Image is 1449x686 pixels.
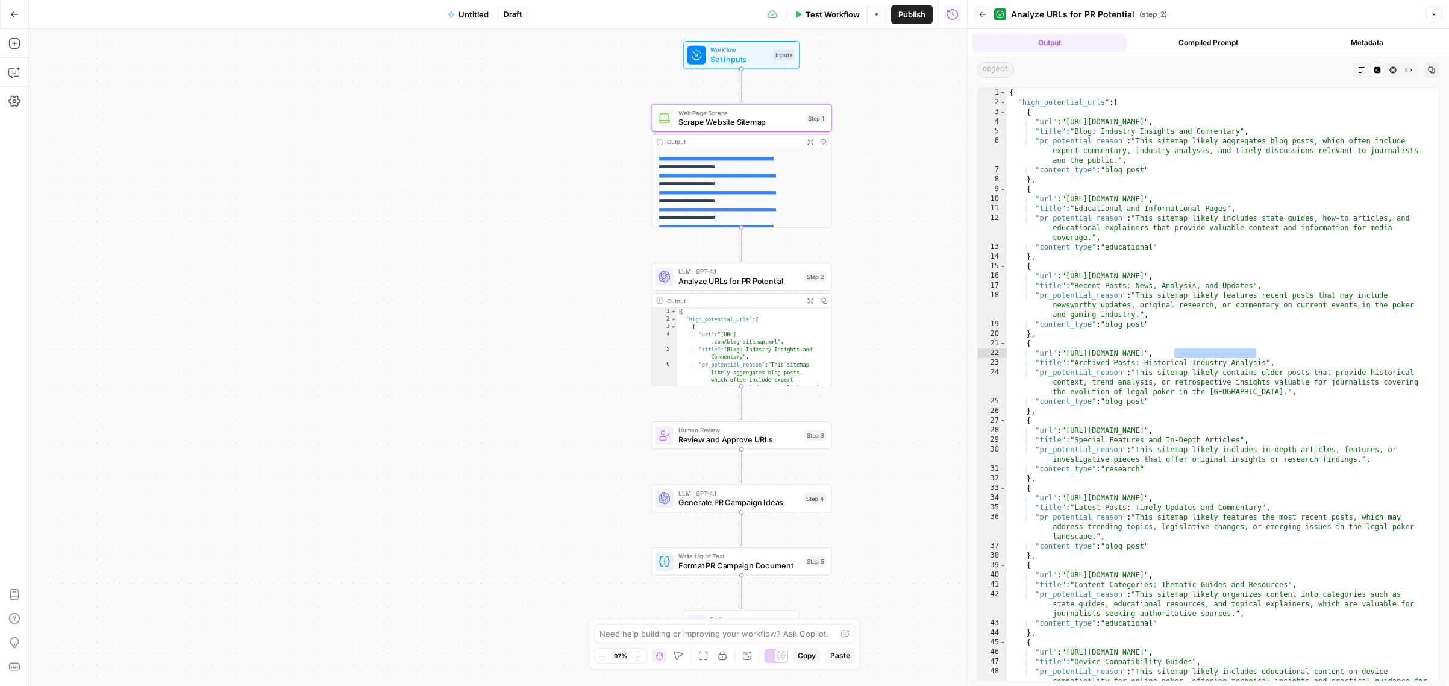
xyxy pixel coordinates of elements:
[678,426,800,435] span: Human Review
[651,485,832,512] div: LLM · GPT-4.1Generate PR Campaign IdeasStep 4
[978,175,1007,184] div: 8
[806,113,827,123] div: Step 1
[978,107,1007,117] div: 3
[830,650,850,661] span: Paste
[978,127,1007,136] div: 5
[740,69,743,103] g: Edge from start to step_1
[978,541,1007,551] div: 37
[651,331,677,346] div: 4
[678,267,800,276] span: LLM · GPT-4.1
[978,358,1007,368] div: 23
[678,497,799,508] span: Generate PR Campaign Ideas
[651,547,832,575] div: Write Liquid TextFormat PR Campaign DocumentStep 5
[978,98,1007,107] div: 2
[825,648,855,664] button: Paste
[978,319,1007,329] div: 19
[458,8,489,20] span: Untitled
[1000,561,1006,570] span: Toggle code folding, rows 39 through 44
[670,323,677,331] span: Toggle code folding, rows 3 through 8
[440,5,496,24] button: Untitled
[804,556,827,567] div: Step 5
[898,8,925,20] span: Publish
[678,559,800,571] span: Format PR Campaign Document
[978,165,1007,175] div: 7
[804,493,827,503] div: Step 4
[804,271,827,282] div: Step 2
[651,41,832,69] div: WorkflowSet InputsInputs
[978,647,1007,657] div: 46
[1000,483,1006,493] span: Toggle code folding, rows 33 through 38
[978,194,1007,204] div: 10
[1000,638,1006,647] span: Toggle code folding, rows 45 through 50
[1131,34,1286,52] button: Compiled Prompt
[978,493,1007,503] div: 34
[978,213,1007,242] div: 12
[1000,88,1006,98] span: Toggle code folding, rows 1 through 54
[678,108,801,117] span: Web Page Scrape
[891,5,933,24] button: Publish
[710,53,768,65] span: Set Inputs
[670,308,677,316] span: Toggle code folding, rows 1 through 54
[793,648,821,664] button: Copy
[651,323,677,331] div: 3
[978,474,1007,483] div: 32
[978,551,1007,561] div: 38
[1000,262,1006,271] span: Toggle code folding, rows 15 through 20
[978,628,1007,638] div: 44
[978,435,1007,445] div: 29
[978,483,1007,493] div: 33
[978,242,1007,252] div: 13
[504,9,522,20] span: Draft
[978,262,1007,271] div: 15
[978,590,1007,618] div: 42
[651,308,677,316] div: 1
[773,50,795,60] div: Inputs
[651,361,677,406] div: 6
[978,445,1007,464] div: 30
[978,397,1007,406] div: 25
[978,291,1007,319] div: 18
[978,117,1007,127] div: 4
[787,5,867,24] button: Test Workflow
[667,296,800,305] div: Output
[978,416,1007,426] div: 27
[651,263,832,386] div: LLM · GPT-4.1Analyze URLs for PR PotentialStep 2Output{ "high_potential_urls":[ { "url":"[URL] .c...
[972,34,1127,52] button: Output
[1000,98,1006,107] span: Toggle code folding, rows 2 through 51
[804,430,827,441] div: Step 3
[978,561,1007,570] div: 39
[978,252,1007,262] div: 14
[678,433,800,445] span: Review and Approve URLs
[806,8,860,20] span: Test Workflow
[798,650,816,661] span: Copy
[978,184,1007,194] div: 9
[651,421,832,449] div: Human ReviewReview and Approve URLsStep 3
[1000,416,1006,426] span: Toggle code folding, rows 27 through 32
[978,368,1007,397] div: 24
[978,657,1007,667] div: 47
[740,228,743,262] g: Edge from step_1 to step_2
[978,503,1007,512] div: 35
[740,512,743,546] g: Edge from step_4 to step_5
[977,62,1014,78] span: object
[978,339,1007,348] div: 21
[978,580,1007,590] div: 41
[678,116,801,128] span: Scrape Website Sitemap
[740,575,743,609] g: Edge from step_5 to end
[651,316,677,324] div: 2
[978,88,1007,98] div: 1
[678,552,800,561] span: Write Liquid Text
[614,651,627,661] span: 97%
[978,426,1007,435] div: 28
[651,611,832,638] div: EndOutput
[978,638,1007,647] div: 45
[710,45,768,54] span: Workflow
[1139,9,1167,20] span: ( step_2 )
[1000,339,1006,348] span: Toggle code folding, rows 21 through 26
[978,271,1007,281] div: 16
[740,386,743,420] g: Edge from step_2 to step_3
[710,614,790,623] span: End
[978,464,1007,474] div: 31
[978,281,1007,291] div: 17
[678,275,800,286] span: Analyze URLs for PR Potential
